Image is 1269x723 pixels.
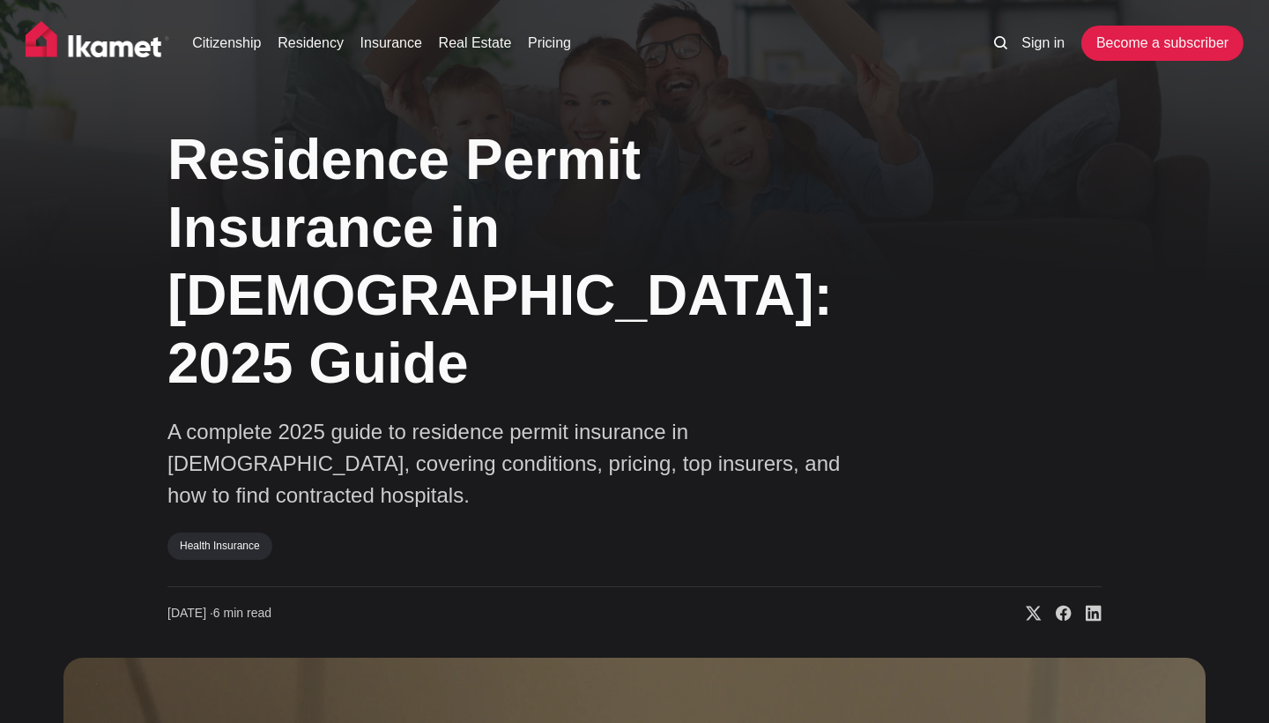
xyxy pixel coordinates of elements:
[1081,26,1243,61] a: Become a subscriber
[1021,33,1065,54] a: Sign in
[528,33,571,54] a: Pricing
[278,33,344,54] a: Residency
[167,605,271,622] time: 6 min read
[192,33,261,54] a: Citizenship
[439,33,512,54] a: Real Estate
[1042,605,1072,622] a: Share on Facebook
[167,606,213,620] span: [DATE] ∙
[167,126,908,397] h1: Residence Permit Insurance in [DEMOGRAPHIC_DATA]: 2025 Guide
[167,416,855,511] p: A complete 2025 guide to residence permit insurance in [DEMOGRAPHIC_DATA], covering conditions, p...
[360,33,422,54] a: Insurance
[1072,605,1102,622] a: Share on Linkedin
[1012,605,1042,622] a: Share on X
[26,21,170,65] img: Ikamet home
[167,533,272,559] a: Health Insurance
